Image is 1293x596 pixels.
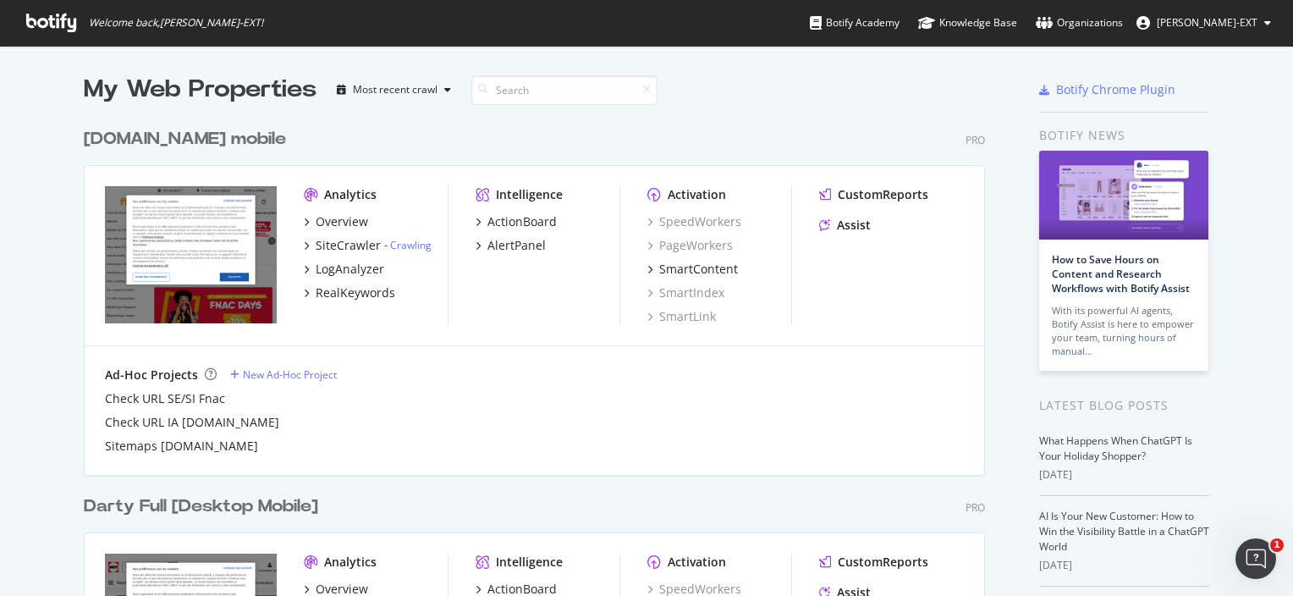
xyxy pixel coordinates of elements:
[1270,538,1284,552] span: 1
[810,14,900,31] div: Botify Academy
[1039,396,1209,415] div: Latest Blog Posts
[384,238,432,252] div: -
[304,237,432,254] a: SiteCrawler- Crawling
[1052,252,1190,295] a: How to Save Hours on Content and Research Workflows with Botify Assist
[487,237,546,254] div: AlertPanel
[304,213,368,230] a: Overview
[105,414,279,431] a: Check URL IA [DOMAIN_NAME]
[819,554,928,571] a: CustomReports
[89,16,263,30] span: Welcome back, [PERSON_NAME]-EXT !
[105,367,198,384] div: Ad-Hoc Projects
[496,554,563,571] div: Intelligence
[918,14,1017,31] div: Knowledge Base
[1052,304,1196,358] div: With its powerful AI agents, Botify Assist is here to empower your team, turning hours of manual…
[243,367,337,382] div: New Ad-Hoc Project
[390,238,432,252] a: Crawling
[304,284,395,301] a: RealKeywords
[105,438,258,455] a: Sitemaps [DOMAIN_NAME]
[324,554,377,571] div: Analytics
[966,500,985,515] div: Pro
[304,261,384,278] a: LogAnalyzer
[316,261,384,278] div: LogAnalyzer
[1039,126,1209,145] div: Botify news
[316,213,368,230] div: Overview
[966,133,985,147] div: Pro
[1039,509,1209,554] a: AI Is Your New Customer: How to Win the Visibility Battle in a ChatGPT World
[647,308,716,325] a: SmartLink
[316,284,395,301] div: RealKeywords
[1039,467,1209,483] div: [DATE]
[105,186,277,323] img: www.fnac.com/
[476,237,546,254] a: AlertPanel
[1039,433,1192,463] a: What Happens When ChatGPT Is Your Holiday Shopper?
[1039,151,1208,240] img: How to Save Hours on Content and Research Workflows with Botify Assist
[659,261,738,278] div: SmartContent
[105,390,225,407] a: Check URL SE/SI Fnac
[330,76,458,103] button: Most recent crawl
[316,237,381,254] div: SiteCrawler
[84,494,325,519] a: Darty Full [Desktop Mobile]
[819,217,871,234] a: Assist
[838,554,928,571] div: CustomReports
[837,217,871,234] div: Assist
[476,213,557,230] a: ActionBoard
[1157,15,1257,30] span: Eric DIALLO-EXT
[1235,538,1276,579] iframe: Intercom live chat
[324,186,377,203] div: Analytics
[471,75,658,105] input: Search
[84,127,293,152] a: [DOMAIN_NAME] mobile
[1056,81,1175,98] div: Botify Chrome Plugin
[353,85,437,95] div: Most recent crawl
[1039,558,1209,573] div: [DATE]
[84,494,318,519] div: Darty Full [Desktop Mobile]
[647,237,733,254] a: PageWorkers
[487,213,557,230] div: ActionBoard
[647,284,724,301] a: SmartIndex
[1123,9,1285,36] button: [PERSON_NAME]-EXT
[668,186,726,203] div: Activation
[838,186,928,203] div: CustomReports
[1039,81,1175,98] a: Botify Chrome Plugin
[230,367,337,382] a: New Ad-Hoc Project
[84,73,316,107] div: My Web Properties
[84,127,286,152] div: [DOMAIN_NAME] mobile
[819,186,928,203] a: CustomReports
[647,261,738,278] a: SmartContent
[1036,14,1123,31] div: Organizations
[647,213,741,230] a: SpeedWorkers
[496,186,563,203] div: Intelligence
[668,554,726,571] div: Activation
